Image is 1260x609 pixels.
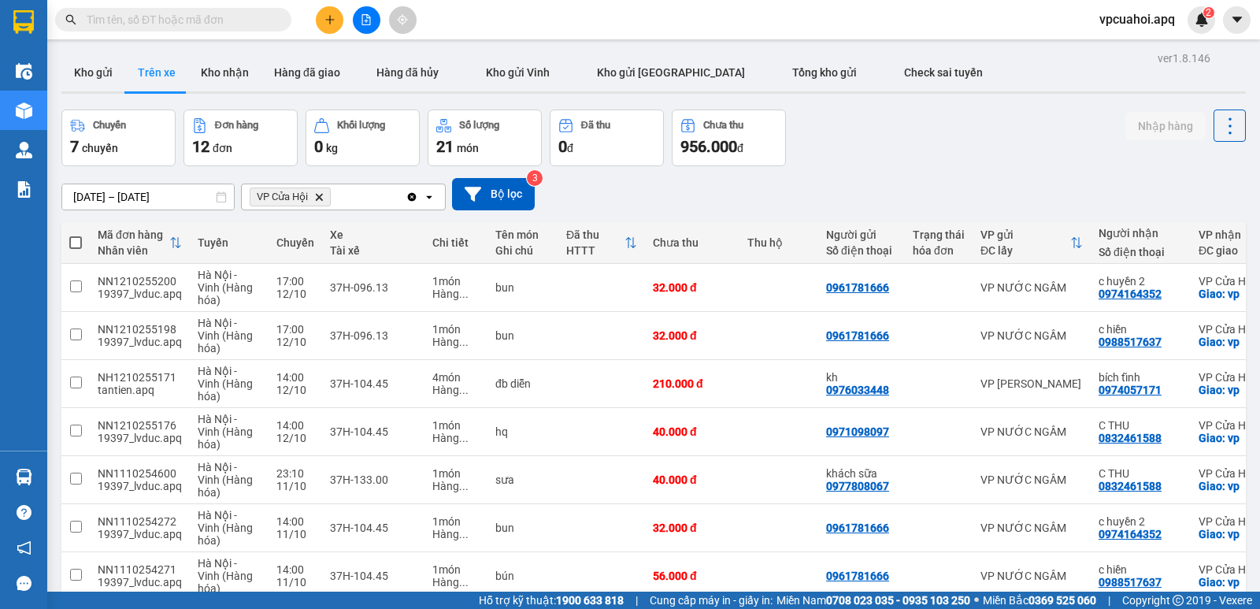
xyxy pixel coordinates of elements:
div: VP NƯỚC NGẦM [980,570,1083,582]
div: C THU [1099,419,1183,432]
div: 37H-104.45 [330,377,417,390]
div: Mã đơn hàng [98,228,169,241]
div: Chuyến [276,236,314,249]
span: question-circle [17,505,31,520]
div: bun [495,522,550,534]
div: 12/10 [276,336,314,348]
div: 32.000 đ [653,281,732,294]
div: NN1110254600 [98,467,182,480]
span: Hà Nội - Vinh (Hàng hóa) [198,461,253,499]
div: Số lượng [459,120,499,131]
div: 37H-096.13 [330,329,417,342]
span: đơn [213,142,232,154]
div: Người gửi [826,228,897,241]
div: NN1110254272 [98,515,182,528]
div: 14:00 [276,371,314,384]
div: 0832461588 [1099,480,1162,492]
span: chuyến [82,142,118,154]
div: 32.000 đ [653,329,732,342]
div: 37H-104.45 [330,570,417,582]
img: warehouse-icon [16,63,32,80]
input: Selected VP Cửa Hội. [334,189,335,205]
div: 0976033448 [826,384,889,396]
span: Hà Nội - Vinh (Hàng hóa) [198,269,253,306]
span: ⚪️ [974,597,979,603]
div: tantien.apq [98,384,182,396]
div: Nhân viên [98,244,169,257]
div: 32.000 đ [653,522,732,534]
div: 0961781666 [826,329,889,342]
div: Trạng thái [913,228,965,241]
span: copyright [1173,595,1184,606]
span: vpcuahoi.apq [1087,9,1188,29]
div: 1 món [432,323,480,336]
div: 12/10 [276,384,314,396]
div: 14:00 [276,515,314,528]
span: | [1108,592,1110,609]
button: Chuyến7chuyến [61,110,176,166]
span: 21 [436,137,454,156]
div: khách sữa [826,467,897,480]
span: ... [459,432,469,444]
span: Check sai tuyến [904,66,983,79]
div: 37H-096.13 [330,281,417,294]
span: notification [17,540,31,555]
button: Trên xe [125,54,188,91]
button: Chưa thu956.000đ [672,110,786,166]
button: Hàng đã giao [261,54,353,91]
span: file-add [361,14,372,25]
div: 40.000 đ [653,473,732,486]
div: Hàng thông thường [432,576,480,589]
span: 7 [70,137,79,156]
span: Miền Bắc [983,592,1096,609]
div: 19397_lvduc.apq [98,528,182,540]
div: VP NƯỚC NGẦM [980,473,1083,486]
span: ... [459,336,469,348]
span: Miền Nam [776,592,970,609]
div: Xe [330,228,417,241]
button: caret-down [1223,6,1251,34]
div: 11/10 [276,528,314,540]
div: Ghi chú [495,244,550,257]
div: 40.000 đ [653,425,732,438]
div: NN1210255200 [98,275,182,288]
div: 0961781666 [826,281,889,294]
span: ... [459,384,469,396]
span: Hà Nội - Vinh (Hàng hóa) [198,317,253,355]
strong: 0369 525 060 [1028,594,1096,607]
div: VP NƯỚC NGẦM [980,329,1083,342]
div: bun [495,281,550,294]
div: NN1110254271 [98,563,182,576]
span: ... [459,288,469,300]
div: Người nhận [1099,227,1183,240]
div: c huyền 2 [1099,275,1183,288]
strong: 0708 023 035 - 0935 103 250 [826,594,970,607]
span: đ [737,142,743,154]
div: Tuyến [198,236,261,249]
div: c huyền 2 [1099,515,1183,528]
button: aim [389,6,417,34]
sup: 2 [1203,7,1214,18]
span: Kho gửi [GEOGRAPHIC_DATA] [597,66,745,79]
div: Số điện thoại [1099,246,1183,258]
div: 1 món [432,515,480,528]
div: Đơn hàng [215,120,258,131]
span: Hà Nội - Vinh (Hàng hóa) [198,413,253,451]
span: ... [459,480,469,492]
span: Hà Nội - Vinh (Hàng hóa) [198,557,253,595]
div: 0974057171 [1099,384,1162,396]
span: 956.000 [680,137,737,156]
img: warehouse-icon [16,102,32,119]
th: Toggle SortBy [558,222,645,264]
span: plus [324,14,335,25]
button: plus [316,6,343,34]
span: 12 [192,137,209,156]
th: Toggle SortBy [90,222,190,264]
div: đb diễn [495,377,550,390]
div: Chưa thu [653,236,732,249]
button: Khối lượng0kg [306,110,420,166]
span: | [636,592,638,609]
div: VP NƯỚC NGẦM [980,281,1083,294]
div: 4 món [432,371,480,384]
div: Hàng thông thường [432,288,480,300]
